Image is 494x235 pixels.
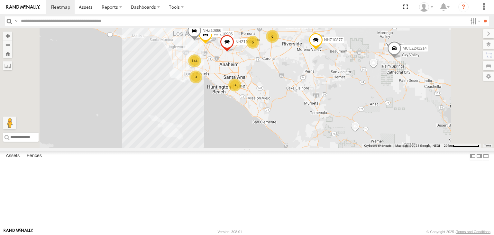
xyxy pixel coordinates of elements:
[426,230,490,234] div: © Copyright 2025 -
[3,32,12,40] button: Zoom in
[364,144,391,148] button: Keyboard shortcuts
[442,144,481,148] button: Map Scale: 20 km per 78 pixels
[228,79,241,91] div: 3
[444,144,453,147] span: 20 km
[456,230,490,234] a: Terms and Conditions
[188,54,201,67] div: 144
[395,144,440,147] span: Map data ©2025 Google, INEGI
[23,152,45,161] label: Fences
[214,32,233,36] span: NHZ10905
[3,152,23,161] label: Assets
[3,61,12,70] label: Measure
[246,36,259,49] div: 5
[189,70,202,83] div: 3
[203,29,221,33] span: NHZ10866
[235,40,254,44] span: NHZ10909
[470,151,476,161] label: Dock Summary Table to the Left
[6,5,40,9] img: rand-logo.svg
[483,72,494,81] label: Map Settings
[3,49,12,58] button: Zoom Home
[218,230,242,234] div: Version: 308.01
[14,16,19,26] label: Search Query
[403,46,427,51] span: MCCZ242214
[324,38,343,42] span: NHZ10877
[476,151,482,161] label: Dock Summary Table to the Right
[3,117,16,129] button: Drag Pegman onto the map to open Street View
[458,2,469,12] i: ?
[468,16,481,26] label: Search Filter Options
[484,145,491,147] a: Terms (opens in new tab)
[4,229,33,235] a: Visit our Website
[266,30,279,43] div: 6
[417,2,435,12] div: Zulema McIntosch
[483,151,489,161] label: Hide Summary Table
[3,40,12,49] button: Zoom out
